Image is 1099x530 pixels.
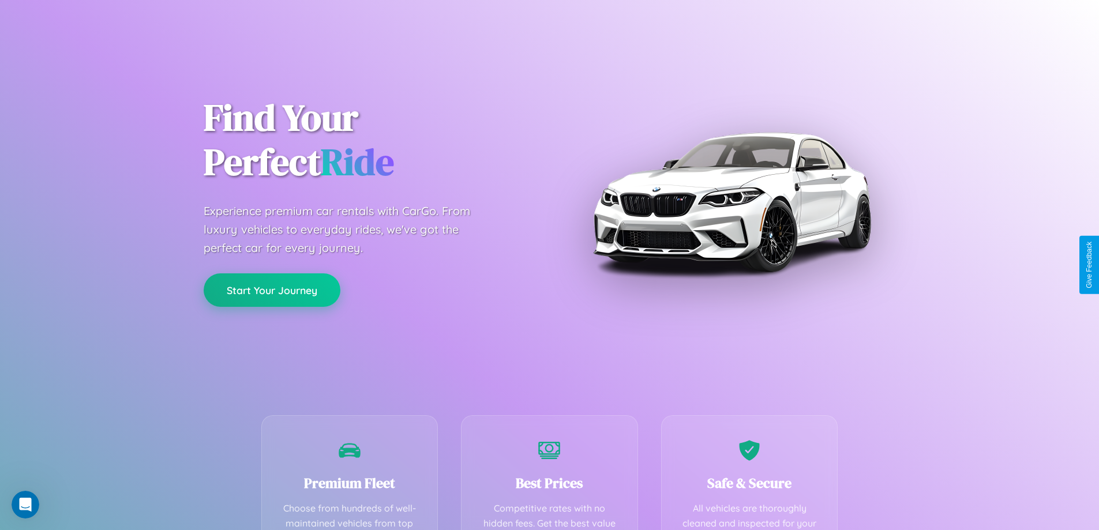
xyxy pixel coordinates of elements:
img: Premium BMW car rental vehicle [587,58,876,346]
h1: Find Your Perfect [204,96,532,185]
div: Give Feedback [1085,242,1093,288]
p: Experience premium car rentals with CarGo. From luxury vehicles to everyday rides, we've got the ... [204,202,492,257]
h3: Premium Fleet [279,473,421,493]
h3: Best Prices [479,473,620,493]
iframe: Intercom live chat [12,491,39,518]
button: Start Your Journey [204,273,340,307]
h3: Safe & Secure [679,473,820,493]
span: Ride [321,137,394,187]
